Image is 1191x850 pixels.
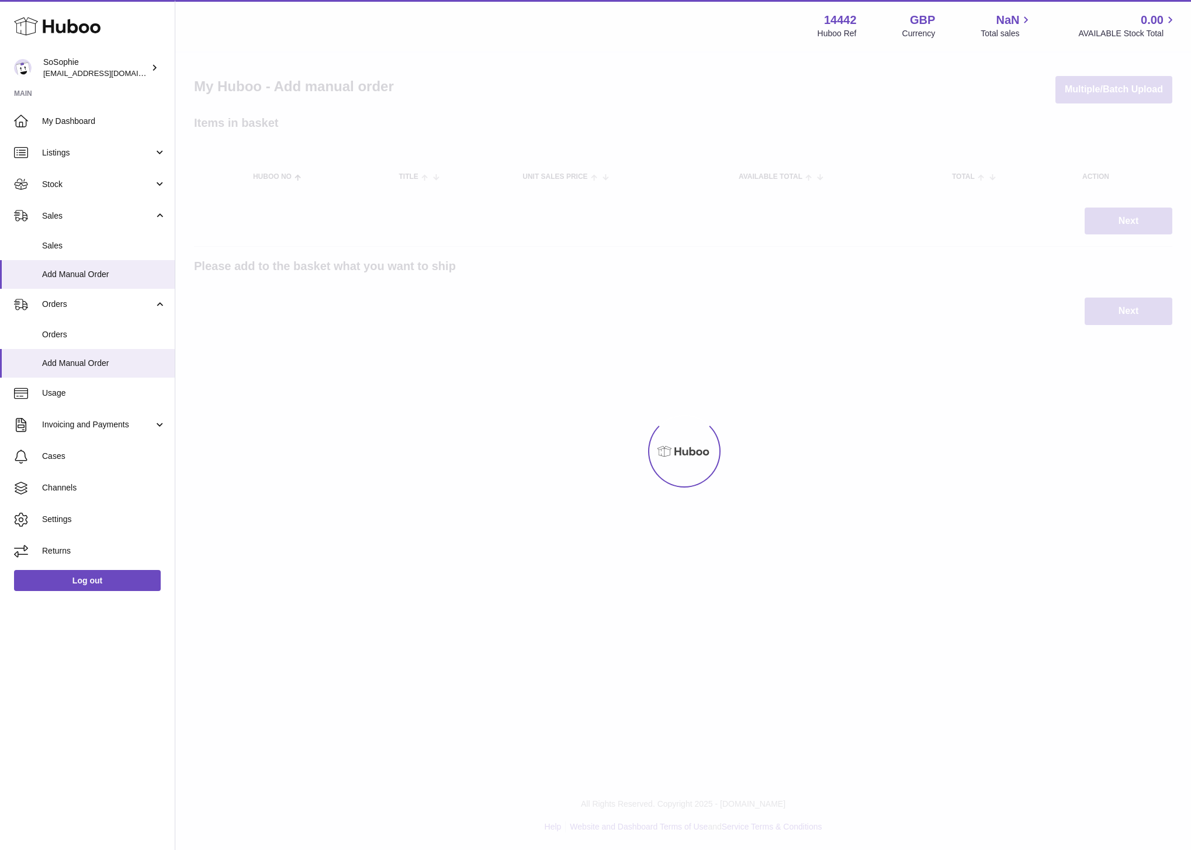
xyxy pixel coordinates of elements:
span: Cases [42,451,166,462]
span: [EMAIL_ADDRESS][DOMAIN_NAME] [43,68,172,78]
span: My Dashboard [42,116,166,127]
a: Log out [14,570,161,591]
span: Listings [42,147,154,158]
span: Total sales [981,28,1033,39]
img: info@thebigclick.co.uk [14,59,32,77]
span: Orders [42,299,154,310]
span: Settings [42,514,166,525]
span: Sales [42,210,154,222]
span: AVAILABLE Stock Total [1078,28,1177,39]
span: NaN [996,12,1019,28]
span: Usage [42,388,166,399]
span: Returns [42,545,166,557]
div: Currency [902,28,936,39]
a: 0.00 AVAILABLE Stock Total [1078,12,1177,39]
strong: GBP [910,12,935,28]
div: SoSophie [43,57,148,79]
span: Stock [42,179,154,190]
span: Add Manual Order [42,269,166,280]
a: NaN Total sales [981,12,1033,39]
span: Add Manual Order [42,358,166,369]
div: Huboo Ref [818,28,857,39]
span: Sales [42,240,166,251]
span: Invoicing and Payments [42,419,154,430]
span: 0.00 [1141,12,1164,28]
strong: 14442 [824,12,857,28]
span: Orders [42,329,166,340]
span: Channels [42,482,166,493]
